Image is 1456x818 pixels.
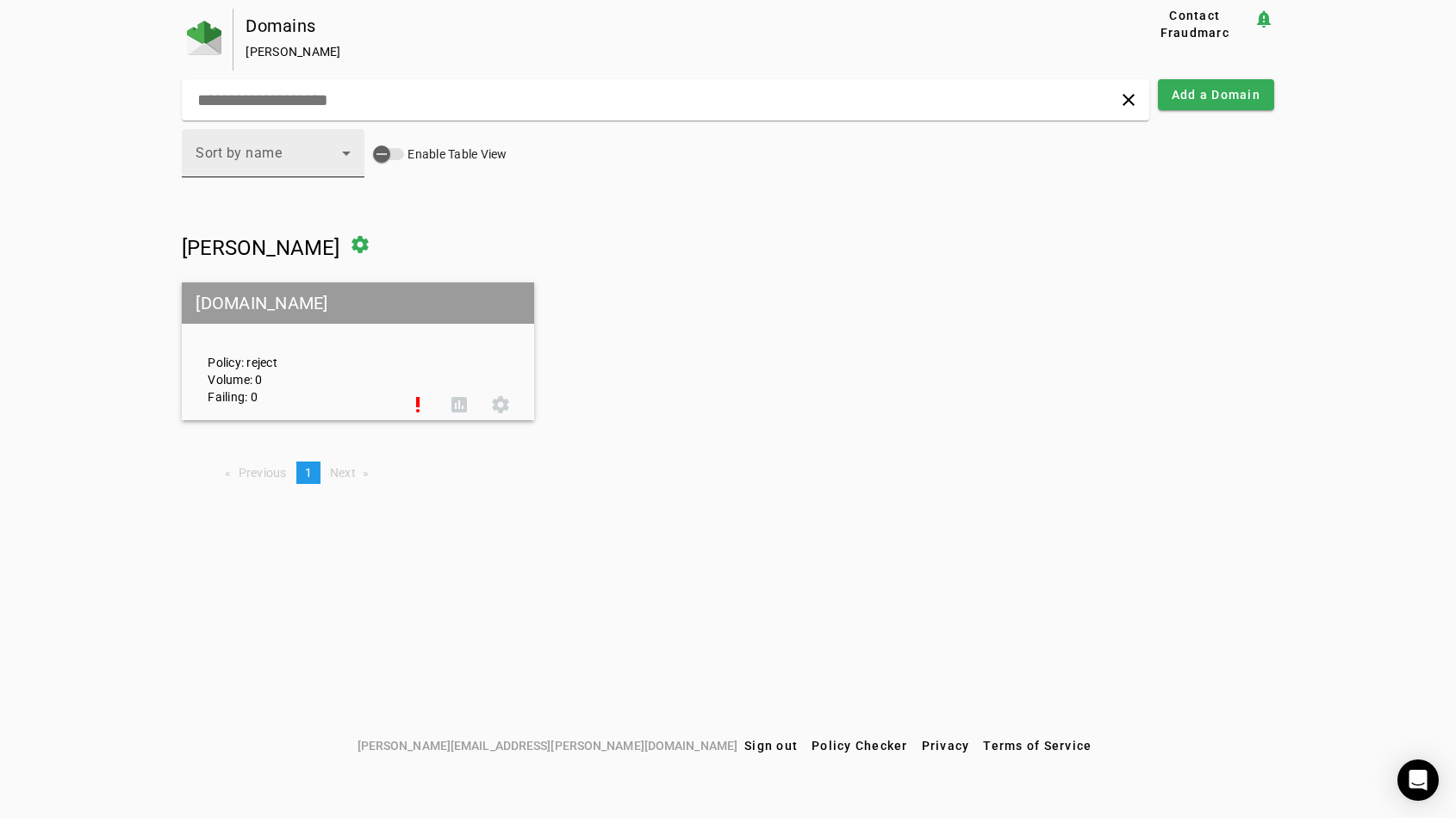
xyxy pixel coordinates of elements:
[1136,9,1254,40] button: Contact Fraudmarc
[1254,9,1274,29] mat-icon: notification_important
[358,736,737,755] span: [PERSON_NAME][EMAIL_ADDRESS][PERSON_NAME][DOMAIN_NAME]
[182,282,534,324] mat-grid-tile-header: [DOMAIN_NAME]
[812,739,908,753] span: Policy Checker
[246,17,1081,34] div: Domains
[737,730,805,761] button: Sign out
[1158,79,1274,110] button: Add a Domain
[182,236,339,260] span: [PERSON_NAME]
[744,739,798,753] span: Sign out
[1397,759,1439,801] div: Open Intercom Messenger
[805,730,915,761] button: Policy Checker
[1172,86,1260,103] span: Add a Domain
[182,462,1274,484] nav: Pagination
[480,384,521,425] button: Settings
[983,739,1092,753] span: Terms of Service
[915,730,977,761] button: Privacy
[195,298,397,406] div: Policy: reject Volume: 0 Failing: 0
[246,43,1081,60] div: [PERSON_NAME]
[976,730,1098,761] button: Terms of Service
[305,466,312,480] span: 1
[187,21,221,55] img: Fraudmarc Logo
[196,145,282,161] span: Sort by name
[404,146,507,163] label: Enable Table View
[922,739,970,753] span: Privacy
[1143,7,1247,41] span: Contact Fraudmarc
[439,384,480,425] button: DMARC Report
[330,466,356,480] span: Next
[239,466,287,480] span: Previous
[397,384,439,425] button: Set Up
[182,9,1274,71] app-page-header: Domains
